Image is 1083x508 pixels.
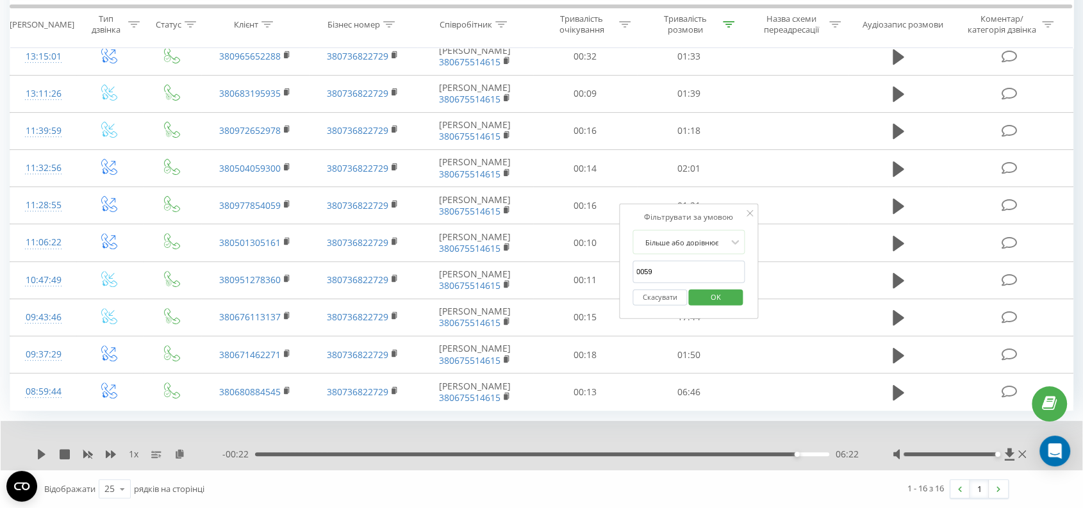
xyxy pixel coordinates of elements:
[417,150,533,187] td: [PERSON_NAME]
[327,236,388,249] a: 380736822729
[440,19,492,29] div: Співробітник
[533,336,637,373] td: 00:18
[795,452,800,457] div: Accessibility label
[439,391,500,404] a: 380675514615
[219,50,281,62] a: 380965652288
[757,13,826,35] div: Назва схеми переадресації
[689,290,743,306] button: OK
[104,482,115,495] div: 25
[417,299,533,336] td: [PERSON_NAME]
[417,261,533,299] td: [PERSON_NAME]
[417,224,533,261] td: [PERSON_NAME]
[439,316,500,329] a: 380675514615
[23,379,63,404] div: 08:59:44
[533,373,637,411] td: 00:13
[219,274,281,286] a: 380951278360
[417,187,533,224] td: [PERSON_NAME]
[327,274,388,286] a: 380736822729
[637,150,741,187] td: 02:01
[327,87,388,99] a: 380736822729
[134,483,204,495] span: рядків на сторінці
[907,482,944,495] div: 1 - 16 з 16
[632,211,745,224] div: Фільтрувати за умовою
[417,112,533,149] td: [PERSON_NAME]
[327,386,388,398] a: 380736822729
[439,205,500,217] a: 380675514615
[219,199,281,211] a: 380977854059
[632,261,745,283] input: 00:00
[219,162,281,174] a: 380504059300
[533,187,637,224] td: 00:16
[533,112,637,149] td: 00:16
[698,287,734,307] span: OK
[439,279,500,291] a: 380675514615
[23,268,63,293] div: 10:47:49
[88,13,125,35] div: Тип дзвінка
[439,168,500,180] a: 380675514615
[632,290,687,306] button: Скасувати
[533,75,637,112] td: 00:09
[637,336,741,373] td: 01:50
[219,87,281,99] a: 380683195935
[651,13,720,35] div: Тривалість розмови
[23,119,63,143] div: 11:39:59
[234,19,258,29] div: Клієнт
[995,452,1000,457] div: Accessibility label
[637,75,741,112] td: 01:39
[23,305,63,330] div: 09:43:46
[637,112,741,149] td: 01:18
[637,373,741,411] td: 06:46
[327,50,388,62] a: 380736822729
[129,448,138,461] span: 1 x
[533,150,637,187] td: 00:14
[327,311,388,323] a: 380736822729
[439,93,500,105] a: 380675514615
[23,342,63,367] div: 09:37:29
[836,448,859,461] span: 06:22
[222,448,255,461] span: - 00:22
[23,230,63,255] div: 11:06:22
[44,483,95,495] span: Відображати
[10,19,74,29] div: [PERSON_NAME]
[327,19,380,29] div: Бізнес номер
[439,242,500,254] a: 380675514615
[156,19,181,29] div: Статус
[533,224,637,261] td: 00:10
[1039,436,1070,466] div: Open Intercom Messenger
[219,348,281,361] a: 380671462271
[23,193,63,218] div: 11:28:55
[327,162,388,174] a: 380736822729
[964,13,1039,35] div: Коментар/категорія дзвінка
[439,56,500,68] a: 380675514615
[327,348,388,361] a: 380736822729
[547,13,616,35] div: Тривалість очікування
[439,130,500,142] a: 380675514615
[637,187,741,224] td: 01:21
[219,311,281,323] a: 380676113137
[417,336,533,373] td: [PERSON_NAME]
[6,471,37,502] button: Open CMP widget
[417,75,533,112] td: [PERSON_NAME]
[219,236,281,249] a: 380501305161
[439,354,500,366] a: 380675514615
[23,44,63,69] div: 13:15:01
[970,480,989,498] a: 1
[417,373,533,411] td: [PERSON_NAME]
[23,81,63,106] div: 13:11:26
[327,199,388,211] a: 380736822729
[533,261,637,299] td: 00:11
[533,299,637,336] td: 00:15
[327,124,388,136] a: 380736822729
[23,156,63,181] div: 11:32:56
[637,38,741,75] td: 01:33
[533,38,637,75] td: 00:32
[863,19,943,29] div: Аудіозапис розмови
[219,386,281,398] a: 380680884545
[219,124,281,136] a: 380972652978
[417,38,533,75] td: [PERSON_NAME]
